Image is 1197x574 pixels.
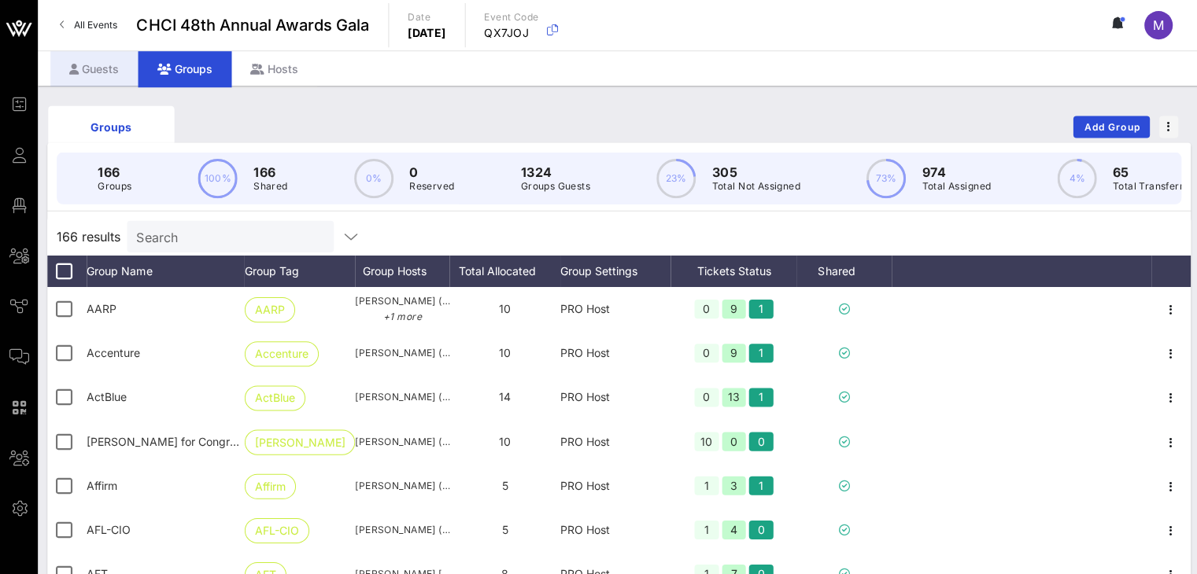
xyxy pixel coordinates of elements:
[1110,162,1192,181] p: 65
[747,431,771,450] div: 0
[720,431,744,450] div: 0
[254,297,284,321] span: AARP
[693,431,717,450] div: 10
[354,388,449,404] span: [PERSON_NAME] ([EMAIL_ADDRESS][DOMAIN_NAME])
[449,255,559,286] div: Total Allocated
[98,162,131,181] p: 166
[710,178,798,193] p: Total Not Assigned
[1110,178,1192,193] p: Total Transferred
[50,13,127,38] a: All Events
[231,51,316,86] div: Hosts
[254,429,344,453] span: [PERSON_NAME]…
[87,255,244,286] div: Group Name
[559,462,669,506] div: PRO Host
[919,162,988,181] p: 974
[693,387,717,406] div: 0
[669,255,795,286] div: Tickets Status
[693,475,717,494] div: 1
[87,521,131,535] span: AFL-CIO
[720,343,744,362] div: 9
[354,432,449,448] span: [PERSON_NAME] ([PERSON_NAME][EMAIL_ADDRESS][DOMAIN_NAME])
[519,178,589,193] p: Groups Guests
[244,255,354,286] div: Group Tag
[354,308,449,324] p: +1 more
[253,178,286,193] p: Shared
[720,519,744,538] div: 4
[559,418,669,462] div: PRO Host
[354,293,449,324] span: [PERSON_NAME] ([EMAIL_ADDRESS][DOMAIN_NAME])
[693,519,717,538] div: 1
[1081,121,1137,133] span: Add Group
[720,475,744,494] div: 3
[57,226,120,245] span: 166 results
[720,387,744,406] div: 13
[87,433,246,447] span: Adriano Espaillat for Congress
[354,521,449,536] span: [PERSON_NAME] ([EMAIL_ADDRESS][DOMAIN_NAME])
[87,477,117,491] span: Affirm
[254,517,298,541] span: AFL-CIO
[87,389,127,403] span: ActBlue
[519,162,589,181] p: 1324
[501,521,507,535] span: 5
[60,119,162,135] div: Groups
[354,476,449,492] span: [PERSON_NAME] ([PERSON_NAME][EMAIL_ADDRESS][PERSON_NAME][DOMAIN_NAME])
[254,341,308,365] span: Accenture
[1141,11,1169,39] div: M
[919,178,988,193] p: Total Assigned
[87,345,140,359] span: Accenture
[501,477,507,491] span: 5
[483,25,538,41] p: QX7JOJ
[408,162,453,181] p: 0
[720,299,744,318] div: 9
[559,255,669,286] div: Group Settings
[747,475,771,494] div: 1
[498,389,510,403] span: 14
[1070,116,1147,138] button: Add Group
[498,301,510,315] span: 10
[559,330,669,374] div: PRO Host
[693,299,717,318] div: 0
[747,343,771,362] div: 1
[498,433,510,447] span: 10
[498,345,510,359] span: 10
[87,301,116,315] span: AARP
[253,162,286,181] p: 166
[407,25,445,41] p: [DATE]
[138,51,231,86] div: Groups
[98,178,131,193] p: Groups
[559,286,669,330] div: PRO Host
[254,473,285,497] span: Affirm
[559,506,669,550] div: PRO Host
[795,255,889,286] div: Shared
[1150,17,1161,33] span: M
[74,19,117,31] span: All Events
[747,519,771,538] div: 0
[559,374,669,418] div: PRO Host
[408,178,453,193] p: Reserved
[354,344,449,360] span: [PERSON_NAME] ([PERSON_NAME][EMAIL_ADDRESS][PERSON_NAME][DOMAIN_NAME])
[354,255,449,286] div: Group Hosts
[254,385,294,409] span: ActBlue
[483,9,538,25] p: Event Code
[50,51,138,86] div: Guests
[747,299,771,318] div: 1
[407,9,445,25] p: Date
[693,343,717,362] div: 0
[710,162,798,181] p: 305
[136,13,368,37] span: CHCI 48th Annual Awards Gala
[747,387,771,406] div: 1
